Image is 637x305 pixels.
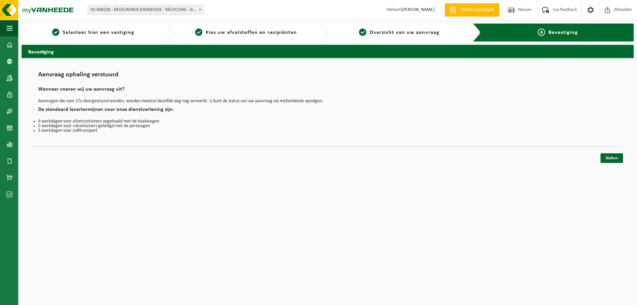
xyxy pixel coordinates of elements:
p: Aanvragen die voor 17u doorgestuurd worden, worden meestal dezelfde dag nog verwerkt. U kunt de s... [38,99,617,104]
span: 02-008228 - DECEUNINCK DIKSMUIDE - RECYCLING - DIKSMUIDE [88,5,203,15]
span: Overzicht van uw aanvraag [370,30,440,35]
h2: Wanneer voeren wij uw aanvraag uit? [38,87,617,96]
span: 3 [359,29,366,36]
h1: Aanvraag ophaling verstuurd [38,71,617,82]
span: Offerte aanvragen [458,7,496,13]
a: 1Selecteer hier een vestiging [25,29,161,37]
span: 2 [195,29,202,36]
h2: Bevestiging [22,45,634,58]
li: 3 werkdagen voor afzetcontainers opgehaald met de haakwagen [38,119,617,124]
li: 5 werkdagen voor collitransport [38,128,617,133]
strong: [PERSON_NAME] [401,7,435,12]
a: Sluiten [601,153,623,163]
a: 3Overzicht van uw aanvraag [331,29,467,37]
span: 1 [52,29,59,36]
span: 02-008228 - DECEUNINCK DIKSMUIDE - RECYCLING - DIKSMUIDE [88,5,204,15]
span: 4 [538,29,545,36]
li: 5 werkdagen voor rolcontainers geledigd met de perswagen [38,124,617,128]
span: Selecteer hier een vestiging [63,30,134,35]
a: Offerte aanvragen [445,3,499,17]
span: Bevestiging [548,30,578,35]
a: 2Kies uw afvalstoffen en recipiënten [178,29,314,37]
h2: De standaard levertermijnen voor onze dienstverlening zijn: [38,107,617,116]
span: Kies uw afvalstoffen en recipiënten [206,30,297,35]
